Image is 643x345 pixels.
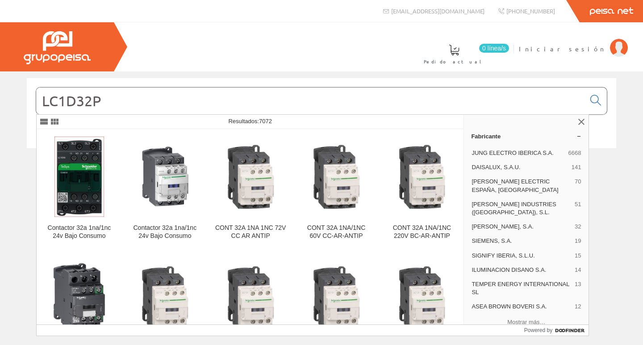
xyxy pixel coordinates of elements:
span: [PERSON_NAME], S.A. [472,223,571,231]
span: 13 [575,280,581,296]
div: CONT 32A 1NA 1NC 72V CC AR ANTIP [215,224,286,240]
span: 19 [575,237,581,245]
input: Buscar... [36,87,585,114]
span: SIEMENS, S.A. [472,237,571,245]
a: Fabricante [464,129,589,143]
span: 12 [575,303,581,311]
span: TEMPER ENERGY INTERNATIONAL SL [472,280,571,296]
div: CONT 32A 1NA/1NC 220V BC-AR-ANTIP [387,224,458,240]
span: JUNG ELECTRO IBERICA S.A. [472,149,564,157]
button: Mostrar más… [468,315,585,329]
span: Resultados: [228,118,272,125]
a: Iniciar sesión [519,37,628,46]
span: 70 [575,178,581,194]
img: Contactor 32a 1na/1nc 24v Bajo Consumo [129,141,200,212]
div: © Grupo Peisa [27,159,616,167]
span: ASEA BROWN BOVERI S.A. [472,303,571,311]
a: Contactor 32a 1na/1nc 24v Bajo Consumo Contactor 32a 1na/1nc 24v Bajo Consumo [37,129,122,250]
span: 6668 [568,149,581,157]
span: Iniciar sesión [519,44,605,53]
span: [EMAIL_ADDRESS][DOMAIN_NAME] [391,7,484,15]
a: CONT 32A 1NA 1NC 72V CC AR ANTIP CONT 32A 1NA 1NC 72V CC AR ANTIP [208,129,293,250]
img: CONT 32A 1NA 1NC 12V BC AR ANTIP [129,263,200,334]
div: CONT 32A 1NA/1NC 60V CC-AR-ANTIP [301,224,372,240]
span: 32 [575,223,581,231]
a: CONT 32A 1NA/1NC 60V CC-AR-ANTIP CONT 32A 1NA/1NC 60V CC-AR-ANTIP [294,129,379,250]
img: Contactor 3P AC3 <= 440V 32A 100-250V AC [44,263,115,334]
a: Contactor 32a 1na/1nc 24v Bajo Consumo Contactor 32a 1na/1nc 24v Bajo Consumo [122,129,208,250]
span: [PERSON_NAME] ELECTRIC ESPAÑA, [GEOGRAPHIC_DATA] [472,178,571,194]
div: Contactor 32a 1na/1nc 24v Bajo Consumo [129,224,200,240]
span: ILUMINACION DISANO S.A. [472,266,571,274]
img: CONT 32A 1NA/1NC 60V CC-AR-ANTIP [301,141,372,212]
span: 7072 [259,118,272,125]
div: Contactor 32a 1na/1nc 24v Bajo Consumo [44,224,115,240]
span: 51 [575,200,581,216]
img: CONT 32A 1NA/1NC 125V CC-AR-ANTIP [215,263,286,334]
img: CONT 32A 1NA 1NC 72V CC AR ANTIP [215,141,286,212]
span: DAISALUX, S.A.U. [472,163,568,171]
img: CONT 32A 1NA/1NC 220V BC-AR-ANTIP [387,141,458,212]
span: Pedido actual [424,57,484,66]
span: SIGNIFY IBERIA, S.L.U. [472,252,571,260]
span: 14 [575,266,581,274]
img: CONT 32A 1NA 1NC 110V BC AR ANTIP [301,263,372,334]
a: Powered by [524,325,589,336]
img: Contactor 32a 1na/1nc 24v Bajo Consumo [54,137,104,217]
a: CONT 32A 1NA/1NC 220V BC-AR-ANTIP CONT 32A 1NA/1NC 220V BC-AR-ANTIP [380,129,465,250]
span: 0 línea/s [479,44,509,53]
span: [PERSON_NAME] INDUSTRIES ([GEOGRAPHIC_DATA]), S.L. [472,200,571,216]
span: 141 [572,163,581,171]
img: CONT 32A 1NA 1NC 48V BC AR ANTIP [387,263,458,334]
span: Powered by [524,326,552,334]
span: [PHONE_NUMBER] [506,7,555,15]
img: Grupo Peisa [24,31,91,64]
span: 15 [575,252,581,260]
